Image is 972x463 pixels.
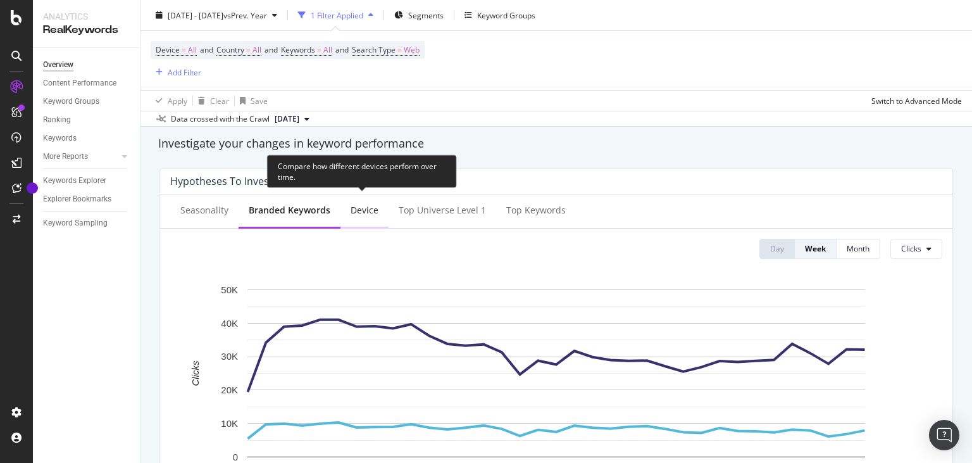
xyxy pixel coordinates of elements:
[281,44,315,55] span: Keywords
[311,10,363,20] div: 1 Filter Applied
[168,10,223,20] span: [DATE] - [DATE]
[168,67,201,77] div: Add Filter
[293,5,378,25] button: 1 Filter Applied
[27,182,38,194] div: Tooltip anchor
[43,95,131,108] a: Keyword Groups
[759,239,795,259] button: Day
[43,132,131,145] a: Keywords
[252,41,261,59] span: All
[351,204,378,217] div: Device
[216,44,244,55] span: Country
[43,193,111,206] div: Explorer Bookmarks
[221,384,238,395] text: 20K
[168,95,187,106] div: Apply
[210,95,229,106] div: Clear
[249,204,330,217] div: Branded Keywords
[151,91,187,111] button: Apply
[158,136,954,152] div: Investigate your changes in keyword performance
[335,44,349,55] span: and
[270,111,315,127] button: [DATE]
[323,41,332,59] span: All
[43,113,71,127] div: Ranking
[477,10,535,20] div: Keyword Groups
[506,204,566,217] div: Top Keywords
[182,44,186,55] span: =
[43,77,116,90] div: Content Performance
[180,204,228,217] div: Seasonality
[221,317,238,328] text: 40K
[221,351,238,362] text: 30K
[43,217,131,230] a: Keyword Sampling
[459,5,540,25] button: Keyword Groups
[890,239,942,259] button: Clicks
[43,23,130,37] div: RealKeywords
[901,243,921,254] span: Clicks
[847,243,869,254] div: Month
[170,175,353,187] div: Hypotheses to Investigate - Over Time
[43,217,108,230] div: Keyword Sampling
[866,91,962,111] button: Switch to Advanced Mode
[221,418,238,429] text: 10K
[190,360,201,386] text: Clicks
[43,150,118,163] a: More Reports
[193,91,229,111] button: Clear
[151,65,201,80] button: Add Filter
[267,155,457,187] div: Compare how different devices perform over time.
[188,41,197,59] span: All
[871,95,962,106] div: Switch to Advanced Mode
[43,58,73,72] div: Overview
[43,113,131,127] a: Ranking
[221,284,238,295] text: 50K
[399,204,486,217] div: Top universe Level 1
[43,77,131,90] a: Content Performance
[805,243,826,254] div: Week
[795,239,837,259] button: Week
[404,41,420,59] span: Web
[156,44,180,55] span: Device
[43,132,77,145] div: Keywords
[151,5,282,25] button: [DATE] - [DATE]vsPrev. Year
[265,44,278,55] span: and
[352,44,396,55] span: Search Type
[251,95,268,106] div: Save
[246,44,251,55] span: =
[43,174,131,187] a: Keywords Explorer
[317,44,321,55] span: =
[223,10,267,20] span: vs Prev. Year
[43,10,130,23] div: Analytics
[397,44,402,55] span: =
[43,150,88,163] div: More Reports
[275,113,299,125] span: 2025 Aug. 31st
[770,243,784,254] div: Day
[43,58,131,72] a: Overview
[389,5,449,25] button: Segments
[43,95,99,108] div: Keyword Groups
[235,91,268,111] button: Save
[408,10,444,20] span: Segments
[837,239,880,259] button: Month
[233,452,238,462] text: 0
[171,113,270,125] div: Data crossed with the Crawl
[43,193,131,206] a: Explorer Bookmarks
[929,420,959,450] div: Open Intercom Messenger
[200,44,213,55] span: and
[43,174,106,187] div: Keywords Explorer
